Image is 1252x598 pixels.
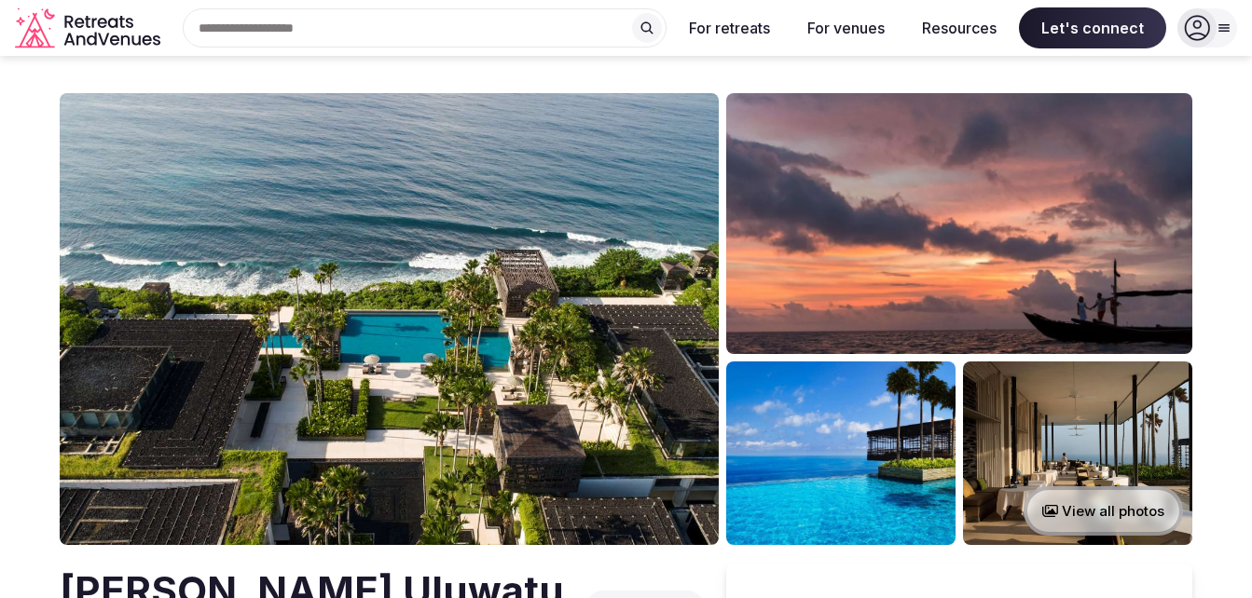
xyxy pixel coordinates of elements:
[792,7,900,48] button: For venues
[674,7,785,48] button: For retreats
[726,93,1192,354] img: Venue gallery photo
[1024,486,1183,536] button: View all photos
[15,7,164,49] a: Visit the homepage
[60,93,719,545] img: Venue cover photo
[907,7,1011,48] button: Resources
[726,361,956,545] img: Venue gallery photo
[963,361,1192,545] img: Venue gallery photo
[1019,7,1166,48] span: Let's connect
[15,7,164,49] svg: Retreats and Venues company logo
